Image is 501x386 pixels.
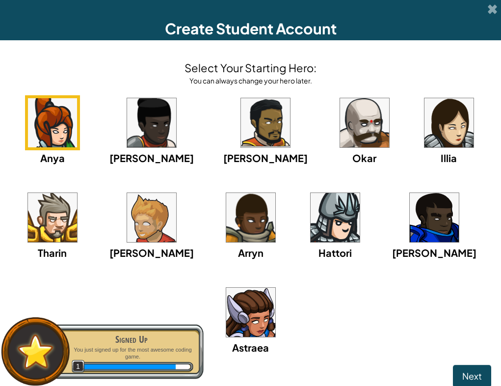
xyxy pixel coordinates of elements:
img: portrait.png [226,288,275,337]
div: You can always change your hero later. [185,76,316,85]
span: [PERSON_NAME] [223,152,308,164]
img: portrait.png [226,193,275,242]
span: 1 [72,360,85,373]
span: Anya [40,152,65,164]
img: portrait.png [424,98,474,147]
span: [PERSON_NAME] [109,247,194,259]
span: Tharin [38,247,67,259]
span: Arryn [238,247,264,259]
img: portrait.png [127,193,176,242]
span: Next [462,370,482,382]
span: Hattori [318,247,352,259]
span: [PERSON_NAME] [109,152,194,164]
img: portrait.png [241,98,290,147]
h4: Select Your Starting Hero: [185,60,316,76]
img: portrait.png [28,193,77,242]
img: portrait.png [410,193,459,242]
p: You just signed up for the most awesome coding game. [70,346,193,360]
div: Signed Up [70,332,193,346]
span: Illia [441,152,457,164]
span: Create Student Account [165,19,337,38]
img: portrait.png [340,98,389,147]
span: Okar [352,152,376,164]
span: Astraea [232,341,269,354]
img: portrait.png [127,98,176,147]
img: portrait.png [311,193,360,242]
img: default.png [13,330,58,373]
span: [PERSON_NAME] [392,247,476,259]
img: portrait.png [28,98,77,147]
